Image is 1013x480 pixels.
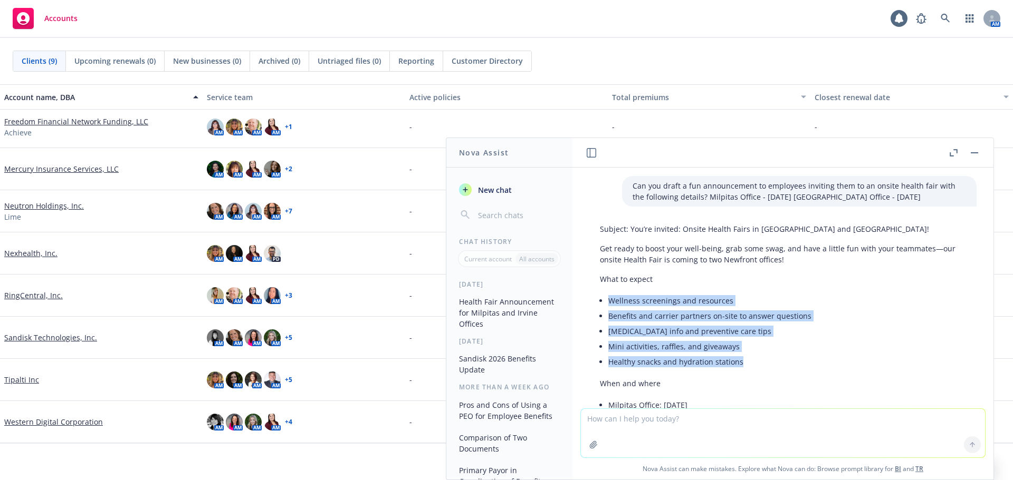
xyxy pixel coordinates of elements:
[4,374,39,385] a: Tipalti Inc
[409,290,412,301] span: -
[959,8,980,29] a: Switch app
[935,8,956,29] a: Search
[245,245,262,262] img: photo
[226,203,243,220] img: photo
[810,84,1013,110] button: Closest renewal date
[409,248,412,259] span: -
[4,116,148,127] a: Freedom Financial Network Funding, LLC
[264,119,281,135] img: photo
[409,332,412,343] span: -
[409,374,412,385] span: -
[207,414,224,430] img: photo
[285,208,292,214] a: + 7
[203,84,405,110] button: Service team
[577,458,989,479] span: Nova Assist can make mistakes. Explore what Nova can do: Browse prompt library for and
[226,119,243,135] img: photo
[264,329,281,346] img: photo
[4,127,32,138] span: Achieve
[4,290,63,301] a: RingCentral, Inc.
[207,161,224,178] img: photo
[245,287,262,304] img: photo
[464,254,512,263] p: Current account
[226,414,243,430] img: photo
[264,414,281,430] img: photo
[409,163,412,174] span: -
[22,55,57,66] span: Clients (9)
[446,280,572,289] div: [DATE]
[207,119,224,135] img: photo
[226,371,243,388] img: photo
[207,287,224,304] img: photo
[608,293,966,308] li: Wellness screenings and resources
[409,121,412,132] span: -
[446,383,572,391] div: More than a week ago
[245,119,262,135] img: photo
[285,124,292,130] a: + 1
[815,121,817,132] span: -
[446,337,572,346] div: [DATE]
[285,419,292,425] a: + 4
[44,14,78,23] span: Accounts
[409,205,412,217] span: -
[398,55,434,66] span: Reporting
[285,166,292,172] a: + 2
[405,84,608,110] button: Active policies
[600,223,966,234] p: Subject: You’re invited: Onsite Health Fairs in [GEOGRAPHIC_DATA] and [GEOGRAPHIC_DATA]!
[4,163,119,174] a: Mercury Insurance Services, LLC
[608,324,966,339] li: [MEDICAL_DATA] info and preventive care tips
[74,55,156,66] span: Upcoming renewals (0)
[264,203,281,220] img: photo
[455,293,564,332] button: Health Fair Announcement for Milpitas and Irvine Offices
[612,92,795,103] div: Total premiums
[4,416,103,427] a: Western Digital Corporation
[409,92,604,103] div: Active policies
[915,464,923,473] a: TR
[245,203,262,220] img: photo
[226,245,243,262] img: photo
[259,55,300,66] span: Archived (0)
[4,248,58,259] a: Nexhealth, Inc.
[207,329,224,346] img: photo
[285,335,292,341] a: + 5
[815,92,997,103] div: Closest renewal date
[608,84,810,110] button: Total premiums
[455,350,564,378] button: Sandisk 2026 Benefits Update
[452,55,523,66] span: Customer Directory
[608,397,966,413] li: Milpitas Office: [DATE]
[612,121,615,132] span: -
[318,55,381,66] span: Untriaged files (0)
[476,208,560,222] input: Search chats
[245,371,262,388] img: photo
[264,245,281,262] img: photo
[895,464,901,473] a: BI
[207,203,224,220] img: photo
[264,371,281,388] img: photo
[4,211,21,222] span: Lime
[600,243,966,265] p: Get ready to boost your well-being, grab some swag, and have a little fun with your teammates—our...
[8,4,82,33] a: Accounts
[459,147,509,158] h1: Nova Assist
[245,414,262,430] img: photo
[608,339,966,354] li: Mini activities, raffles, and giveaways
[608,354,966,369] li: Healthy snacks and hydration stations
[455,429,564,457] button: Comparison of Two Documents
[245,329,262,346] img: photo
[600,273,966,285] p: What to expect
[226,161,243,178] img: photo
[911,8,932,29] a: Report a Bug
[600,378,966,389] p: When and where
[4,200,84,211] a: Neutron Holdings, Inc.
[207,245,224,262] img: photo
[608,308,966,324] li: Benefits and carrier partners on-site to answer questions
[4,92,187,103] div: Account name, DBA
[455,180,564,199] button: New chat
[285,292,292,299] a: + 3
[519,254,555,263] p: All accounts
[173,55,241,66] span: New businesses (0)
[446,237,572,246] div: Chat History
[226,329,243,346] img: photo
[4,332,97,343] a: Sandisk Technologies, Inc.
[633,180,966,202] p: Can you draft a fun announcement to employees inviting them to an onsite health fair with the fol...
[207,371,224,388] img: photo
[245,161,262,178] img: photo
